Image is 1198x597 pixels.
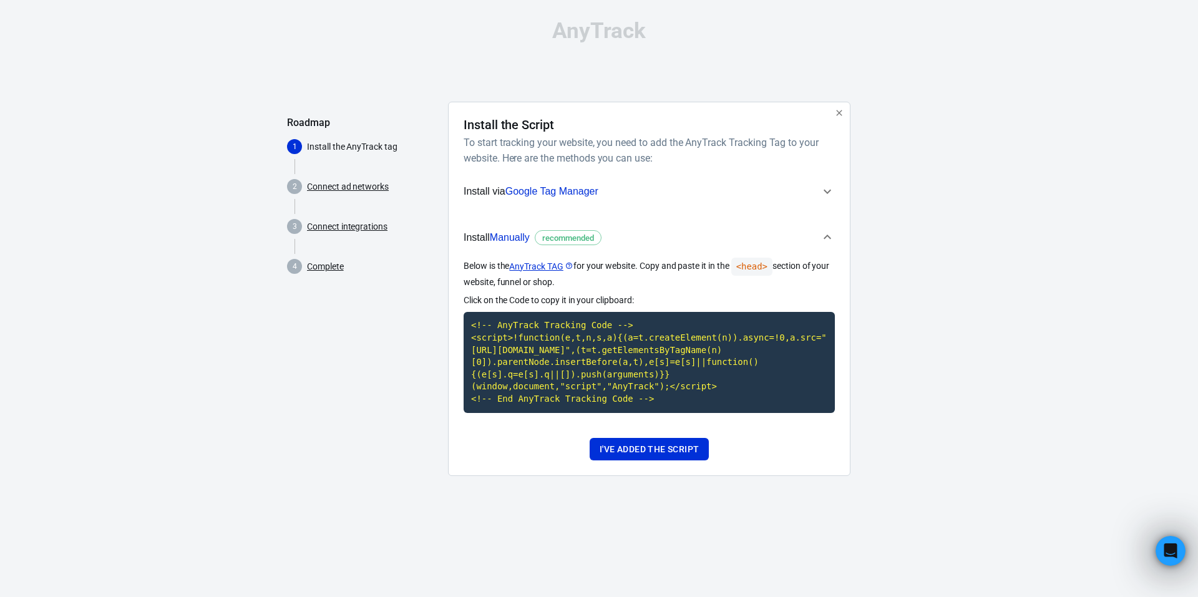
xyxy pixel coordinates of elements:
[590,438,709,461] button: I've added the script
[307,140,438,153] p: Install the AnyTrack tag
[505,186,598,197] span: Google Tag Manager
[464,230,601,246] span: Install
[287,20,911,42] div: AnyTrack
[293,262,297,271] text: 4
[464,217,835,258] button: InstallManuallyrecommended
[293,142,297,151] text: 1
[287,117,438,129] h5: Roadmap
[464,117,554,132] h4: Install the Script
[538,232,598,245] span: recommended
[731,258,772,276] code: <head>
[464,294,835,307] p: Click on the Code to copy it in your clipboard:
[464,135,830,166] h6: To start tracking your website, you need to add the AnyTrack Tracking Tag to your website. Here a...
[464,183,598,200] span: Install via
[464,176,835,207] button: Install viaGoogle Tag Manager
[490,232,530,243] span: Manually
[293,222,297,231] text: 3
[307,220,387,233] a: Connect integrations
[464,312,835,412] code: Click to copy
[464,258,835,289] p: Below is the for your website. Copy and paste it in the section of your website, funnel or shop.
[1156,536,1186,566] iframe: Intercom live chat
[307,260,344,273] a: Complete
[293,182,297,191] text: 2
[509,260,573,273] a: AnyTrack TAG
[307,180,389,193] a: Connect ad networks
